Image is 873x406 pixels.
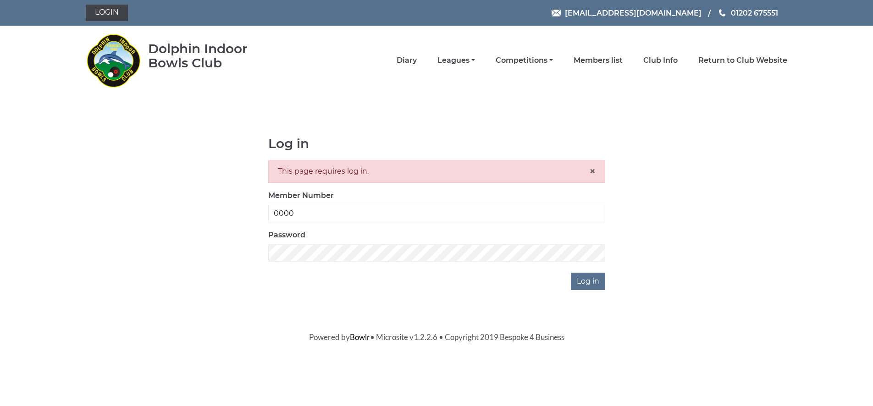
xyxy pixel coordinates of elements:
img: Email [552,10,561,16]
input: Log in [571,273,605,290]
a: Leagues [437,55,475,66]
span: × [589,165,596,178]
a: Phone us 01202 675551 [718,7,778,19]
img: Dolphin Indoor Bowls Club [86,28,141,93]
a: Competitions [496,55,553,66]
div: This page requires log in. [268,160,605,183]
a: Email [EMAIL_ADDRESS][DOMAIN_NAME] [552,7,702,19]
a: Return to Club Website [698,55,787,66]
div: Dolphin Indoor Bowls Club [148,42,277,70]
button: Close [589,166,596,177]
span: 01202 675551 [731,8,778,17]
a: Diary [397,55,417,66]
img: Phone us [719,9,725,16]
a: Bowlr [350,332,370,342]
a: Members list [574,55,623,66]
label: Password [268,230,305,241]
span: Powered by • Microsite v1.2.2.6 • Copyright 2019 Bespoke 4 Business [309,332,564,342]
span: [EMAIL_ADDRESS][DOMAIN_NAME] [565,8,702,17]
label: Member Number [268,190,334,201]
a: Club Info [643,55,678,66]
h1: Log in [268,137,605,151]
a: Login [86,5,128,21]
